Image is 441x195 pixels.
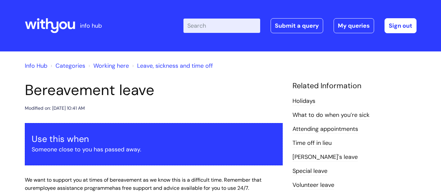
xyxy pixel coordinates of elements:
[25,81,283,99] h1: Bereavement leave
[183,19,260,33] input: Search
[55,62,85,70] a: Categories
[183,18,417,33] div: | -
[292,81,417,91] h4: Related Information
[292,181,334,189] a: Volunteer leave
[292,153,358,161] a: [PERSON_NAME]'s leave
[80,21,102,31] p: info hub
[32,144,276,155] p: Someone close to you has passed away.
[334,18,374,33] a: My queries
[292,167,327,175] a: Special leave
[137,62,213,70] a: Leave, sickness and time off
[385,18,417,33] a: Sign out
[93,62,129,70] a: Working here
[271,18,323,33] a: Submit a query
[33,185,112,191] a: employee assistance programme
[25,176,261,191] span: We want to support you at times of bereavement as we know this is a difficult time. Remember that...
[49,61,85,71] li: Solution home
[112,185,249,191] span: has free support and advice available for you to use 24/7.
[292,139,332,147] a: Time off in lieu
[131,61,213,71] li: Leave, sickness and time off
[87,61,129,71] li: Working here
[292,111,370,119] a: What to do when you’re sick
[292,125,358,133] a: Attending appointments
[25,62,47,70] a: Info Hub
[32,134,276,144] h3: Use this when
[292,97,315,105] a: Holidays
[25,104,85,112] div: Modified on: [DATE] 10:41 AM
